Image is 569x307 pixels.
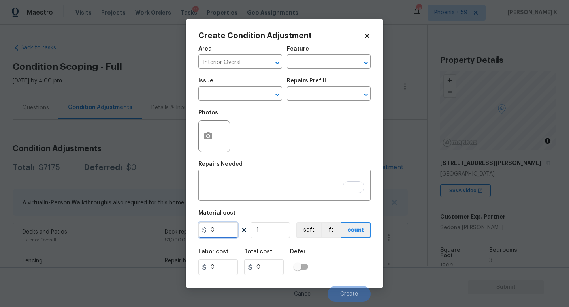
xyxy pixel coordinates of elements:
[272,89,283,100] button: Open
[198,161,243,167] h5: Repairs Needed
[281,286,324,302] button: Cancel
[287,78,326,84] h5: Repairs Prefill
[198,46,212,52] h5: Area
[290,249,306,255] h5: Defer
[360,89,371,100] button: Open
[198,78,213,84] h5: Issue
[287,46,309,52] h5: Feature
[360,57,371,68] button: Open
[328,286,371,302] button: Create
[198,249,228,255] h5: Labor cost
[244,249,272,255] h5: Total cost
[198,110,218,116] h5: Photos
[340,291,358,297] span: Create
[272,57,283,68] button: Open
[341,222,371,238] button: count
[296,222,321,238] button: sqft
[203,178,366,195] textarea: To enrich screen reader interactions, please activate Accessibility in Grammarly extension settings
[321,222,341,238] button: ft
[198,32,364,40] h2: Create Condition Adjustment
[198,210,236,216] h5: Material cost
[294,291,312,297] span: Cancel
